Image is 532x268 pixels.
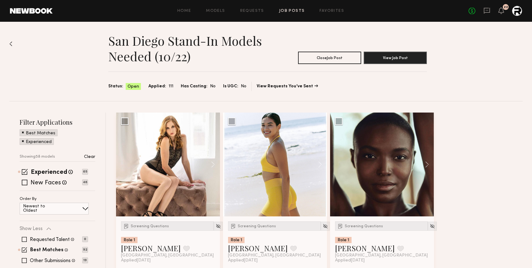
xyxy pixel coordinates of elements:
p: Order By [20,197,37,201]
p: Clear [84,155,95,159]
p: 92 [82,247,88,253]
a: [PERSON_NAME] [121,243,181,253]
span: [GEOGRAPHIC_DATA], [GEOGRAPHIC_DATA] [228,253,321,258]
p: Experienced [26,140,52,144]
h1: San Diego Stand-In Models Needed (10/22) [108,33,268,64]
p: Newest to Oldest [23,204,60,213]
a: [PERSON_NAME] [335,243,395,253]
span: [GEOGRAPHIC_DATA], [GEOGRAPHIC_DATA] [121,253,214,258]
a: Favorites [320,9,344,13]
img: Submission Icon [123,223,129,229]
span: Screening Questions [345,224,383,228]
div: 22 [504,6,508,9]
p: 46 [82,179,88,185]
span: No [241,83,246,90]
a: Models [206,9,225,13]
img: Submission Icon [230,223,236,229]
span: Open [128,84,139,90]
p: 0 [82,236,88,242]
button: View Job Post [364,52,427,64]
button: CloseJob Post [298,52,361,64]
label: Best Matches [30,248,63,253]
a: Home [177,9,191,13]
a: [PERSON_NAME] [228,243,288,253]
div: Role 1 [121,237,138,243]
p: Show Less [20,226,43,231]
label: Requested Talent [30,237,70,242]
span: 111 [169,83,173,90]
p: 65 [82,169,88,175]
img: Unhide Model [216,224,221,229]
div: Applied [DATE] [228,258,322,263]
p: Showing 58 models [20,155,55,159]
h2: Filter Applications [20,118,95,126]
span: Applied: [148,83,166,90]
span: Has Casting: [181,83,208,90]
label: New Faces [30,180,61,186]
p: Best Matches [26,131,55,136]
img: Unhide Model [323,224,328,229]
span: Status: [108,83,123,90]
p: 19 [82,257,88,263]
a: Requests [240,9,264,13]
img: Submission Icon [337,223,343,229]
span: [GEOGRAPHIC_DATA], [GEOGRAPHIC_DATA] [335,253,428,258]
div: Applied [DATE] [121,258,215,263]
span: No [210,83,216,90]
span: Screening Questions [238,224,276,228]
label: Experienced [31,169,67,176]
a: View Requests You’ve Sent [257,84,318,89]
div: Role 1 [228,237,245,243]
div: Role 1 [335,237,352,243]
label: Other Submissions [30,258,71,263]
img: Back to previous page [9,41,12,46]
span: Screening Questions [131,224,169,228]
img: Unhide Model [430,224,435,229]
a: Job Posts [279,9,305,13]
div: Applied [DATE] [335,258,429,263]
span: Is UGC: [223,83,238,90]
